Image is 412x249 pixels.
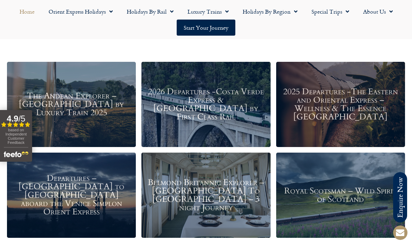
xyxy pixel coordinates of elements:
a: Special Trips [304,3,356,20]
a: Royal Scotsman – Wild Spirit of Scotland [276,152,405,237]
a: 2025 Departures -The Eastern and Oriental Express – Wellness & The Essence [GEOGRAPHIC_DATA] [276,62,405,147]
h3: Belmond Britannic Explorer – [GEOGRAPHIC_DATA] To [GEOGRAPHIC_DATA] – 3 night Journey [145,178,267,212]
h3: 2026 Departures -Costa Verde Express & [GEOGRAPHIC_DATA] by First Class Rail [145,87,267,121]
h3: Royal Scotsman – Wild Spirit of Scotland [280,186,402,203]
nav: Menu [3,3,409,36]
a: Luxury Trains [181,3,236,20]
a: About Us [356,3,400,20]
h3: Departures – [GEOGRAPHIC_DATA] to [GEOGRAPHIC_DATA] aboard the Venice Simplon Orient Express [10,174,132,216]
a: The Andean Explorer – [GEOGRAPHIC_DATA] by Luxury Train 2025 [7,62,136,147]
h3: 2025 Departures -The Eastern and Oriental Express – Wellness & The Essence [GEOGRAPHIC_DATA] [280,87,402,121]
a: Departures – [GEOGRAPHIC_DATA] to [GEOGRAPHIC_DATA] aboard the Venice Simplon Orient Express [7,152,136,237]
a: 2026 Departures -Costa Verde Express & [GEOGRAPHIC_DATA] by First Class Rail [141,62,270,147]
a: Holidays by Rail [120,3,181,20]
a: Start your Journey [177,20,235,36]
a: Orient Express Holidays [42,3,120,20]
a: Home [13,3,42,20]
a: Belmond Britannic Explorer – [GEOGRAPHIC_DATA] To [GEOGRAPHIC_DATA] – 3 night Journey [141,152,270,237]
a: Holidays by Region [236,3,304,20]
h3: The Andean Explorer – [GEOGRAPHIC_DATA] by Luxury Train 2025 [10,91,132,117]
